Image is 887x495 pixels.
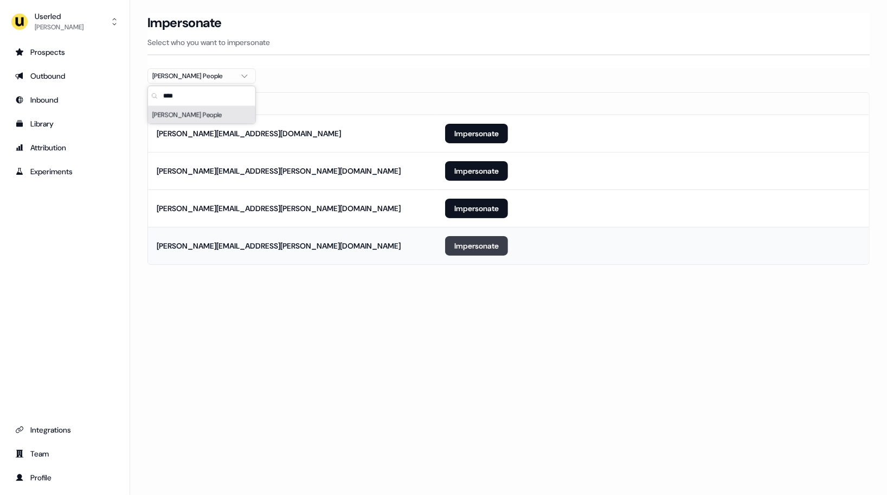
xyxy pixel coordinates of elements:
[148,106,255,124] div: [PERSON_NAME] People
[15,448,114,459] div: Team
[157,240,401,251] div: [PERSON_NAME][EMAIL_ADDRESS][PERSON_NAME][DOMAIN_NAME]
[147,15,222,31] h3: Impersonate
[9,445,121,462] a: Go to team
[9,91,121,109] a: Go to Inbound
[157,203,401,214] div: [PERSON_NAME][EMAIL_ADDRESS][PERSON_NAME][DOMAIN_NAME]
[15,166,114,177] div: Experiments
[9,9,121,35] button: Userled[PERSON_NAME]
[9,43,121,61] a: Go to prospects
[147,37,870,48] p: Select who you want to impersonate
[9,139,121,156] a: Go to attribution
[157,128,341,139] div: [PERSON_NAME][EMAIL_ADDRESS][DOMAIN_NAME]
[445,124,508,143] button: Impersonate
[9,421,121,439] a: Go to integrations
[445,199,508,218] button: Impersonate
[445,161,508,181] button: Impersonate
[9,115,121,132] a: Go to templates
[9,469,121,486] a: Go to profile
[15,71,114,81] div: Outbound
[35,22,83,33] div: [PERSON_NAME]
[152,71,234,81] div: [PERSON_NAME] People
[148,93,436,115] th: Email
[9,163,121,180] a: Go to experiments
[15,118,114,129] div: Library
[15,142,114,153] div: Attribution
[9,67,121,85] a: Go to outbound experience
[147,68,256,84] button: [PERSON_NAME] People
[35,11,83,22] div: Userled
[15,47,114,58] div: Prospects
[157,166,401,176] div: [PERSON_NAME][EMAIL_ADDRESS][PERSON_NAME][DOMAIN_NAME]
[445,236,508,256] button: Impersonate
[15,424,114,435] div: Integrations
[15,472,114,483] div: Profile
[15,94,114,105] div: Inbound
[148,106,255,124] div: Suggestions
